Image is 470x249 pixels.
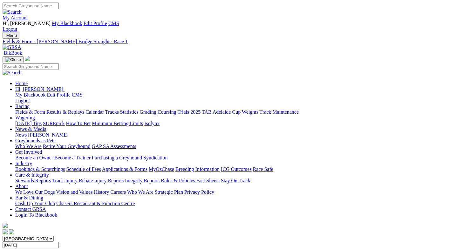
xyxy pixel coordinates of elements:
a: Injury Reports [94,178,124,183]
a: Bar & Dining [15,195,43,200]
a: Edit Profile [84,21,107,26]
img: twitter.svg [9,229,14,234]
a: [PERSON_NAME] [28,132,68,138]
a: My Account [3,15,28,20]
input: Select date [3,242,59,248]
a: Schedule of Fees [66,166,101,172]
a: CMS [72,92,83,98]
a: Minimum Betting Limits [92,121,143,126]
img: GRSA [3,44,21,50]
a: Track Maintenance [260,109,299,115]
span: BlkBook [4,50,22,56]
span: Hi, [PERSON_NAME] [15,86,63,92]
a: Greyhounds as Pets [15,138,55,143]
a: Contact GRSA [15,206,46,212]
div: Industry [15,166,467,172]
a: Retire Your Greyhound [43,144,91,149]
div: News & Media [15,132,467,138]
a: SUREpick [43,121,65,126]
div: Hi, [PERSON_NAME] [15,92,467,104]
a: Privacy Policy [184,189,214,195]
a: Care & Integrity [15,172,49,178]
a: Track Injury Rebate [52,178,93,183]
a: Calendar [85,109,104,115]
a: Edit Profile [47,92,71,98]
span: Menu [6,33,17,38]
a: Careers [110,189,126,195]
div: Bar & Dining [15,201,467,206]
a: Become an Owner [15,155,53,160]
a: Who We Are [127,189,153,195]
a: Fields & Form - [PERSON_NAME] Bridge Straight - Race 1 [3,39,467,44]
a: Results & Replays [46,109,84,115]
a: Isolynx [144,121,160,126]
a: Bookings & Scratchings [15,166,65,172]
a: Chasers Restaurant & Function Centre [56,201,135,206]
div: Care & Integrity [15,178,467,184]
a: 2025 TAB Adelaide Cup [190,109,241,115]
a: Coursing [158,109,176,115]
a: About [15,184,28,189]
a: Statistics [120,109,139,115]
span: Hi, [PERSON_NAME] [3,21,51,26]
a: We Love Our Dogs [15,189,55,195]
a: Weights [242,109,258,115]
a: Syndication [143,155,167,160]
a: Race Safe [253,166,273,172]
a: BlkBook [3,50,22,56]
a: My Blackbook [52,21,82,26]
a: Racing [15,104,30,109]
a: Logout [15,98,30,103]
img: Search [3,9,22,15]
a: Stay On Track [221,178,250,183]
a: Purchasing a Greyhound [92,155,142,160]
div: Greyhounds as Pets [15,144,467,149]
a: How To Bet [66,121,91,126]
button: Toggle navigation [3,56,24,63]
a: Integrity Reports [125,178,160,183]
a: Industry [15,161,32,166]
a: Become a Trainer [54,155,91,160]
a: Who We Are [15,144,42,149]
a: News [15,132,27,138]
a: Rules & Policies [161,178,195,183]
a: GAP SA Assessments [92,144,136,149]
img: Close [5,57,21,62]
a: News & Media [15,126,46,132]
a: Trials [177,109,189,115]
a: [DATE] Tips [15,121,42,126]
a: Wagering [15,115,35,120]
div: Racing [15,109,467,115]
a: Login To Blackbook [15,212,57,218]
a: My Blackbook [15,92,46,98]
div: About [15,189,467,195]
a: Strategic Plan [155,189,183,195]
a: Applications & Forms [102,166,147,172]
a: Fields & Form [15,109,45,115]
a: MyOzChase [149,166,174,172]
a: Tracks [105,109,119,115]
a: Stewards Reports [15,178,51,183]
img: facebook.svg [3,229,8,234]
div: My Account [3,21,467,32]
a: Hi, [PERSON_NAME] [15,86,65,92]
a: Grading [140,109,156,115]
input: Search [3,63,59,70]
input: Search [3,3,59,9]
img: logo-grsa-white.png [25,56,30,61]
img: Search [3,70,22,76]
a: Get Involved [15,149,42,155]
a: Breeding Information [175,166,220,172]
a: Vision and Values [56,189,92,195]
div: Wagering [15,121,467,126]
a: ICG Outcomes [221,166,251,172]
div: Get Involved [15,155,467,161]
a: CMS [108,21,119,26]
a: Cash Up Your Club [15,201,55,206]
a: Fact Sheets [196,178,220,183]
a: Logout [3,26,17,32]
a: Home [15,81,28,86]
img: logo-grsa-white.png [3,223,8,228]
button: Toggle navigation [3,32,19,39]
